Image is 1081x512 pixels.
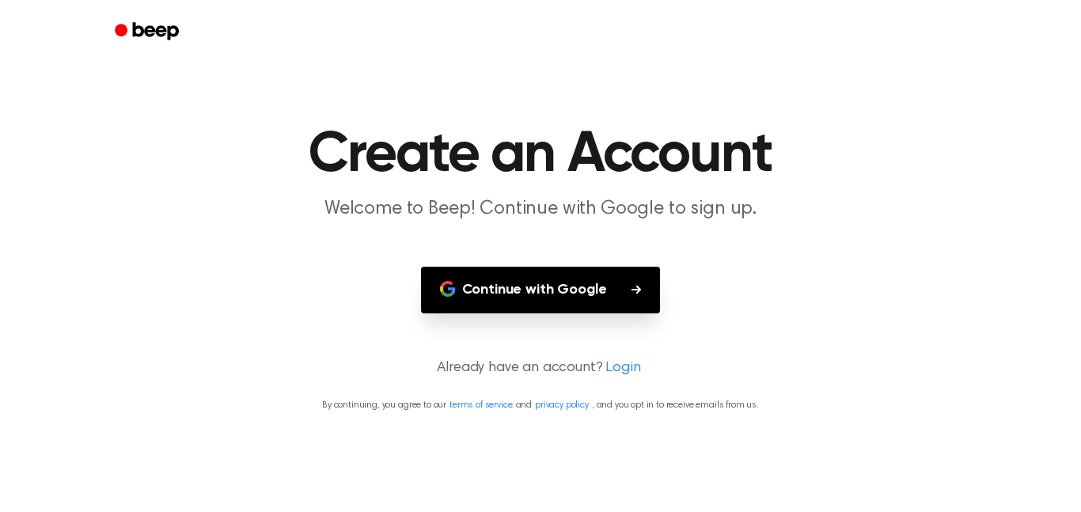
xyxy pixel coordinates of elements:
[535,400,589,410] a: privacy policy
[449,400,512,410] a: terms of service
[135,127,946,184] h1: Create an Account
[605,358,640,379] a: Login
[19,398,1062,412] p: By continuing, you agree to our and , and you opt in to receive emails from us.
[19,358,1062,379] p: Already have an account?
[237,196,844,222] p: Welcome to Beep! Continue with Google to sign up.
[421,267,661,313] button: Continue with Google
[104,17,193,47] a: Beep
